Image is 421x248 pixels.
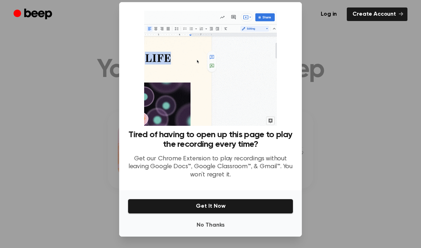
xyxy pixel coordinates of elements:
[347,7,407,21] a: Create Account
[128,155,293,179] p: Get our Chrome Extension to play recordings without leaving Google Docs™, Google Classroom™, & Gm...
[128,199,293,214] button: Get It Now
[144,11,277,126] img: Beep extension in action
[315,7,343,21] a: Log in
[128,130,293,149] h3: Tired of having to open up this page to play the recording every time?
[128,218,293,232] button: No Thanks
[14,7,54,21] a: Beep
